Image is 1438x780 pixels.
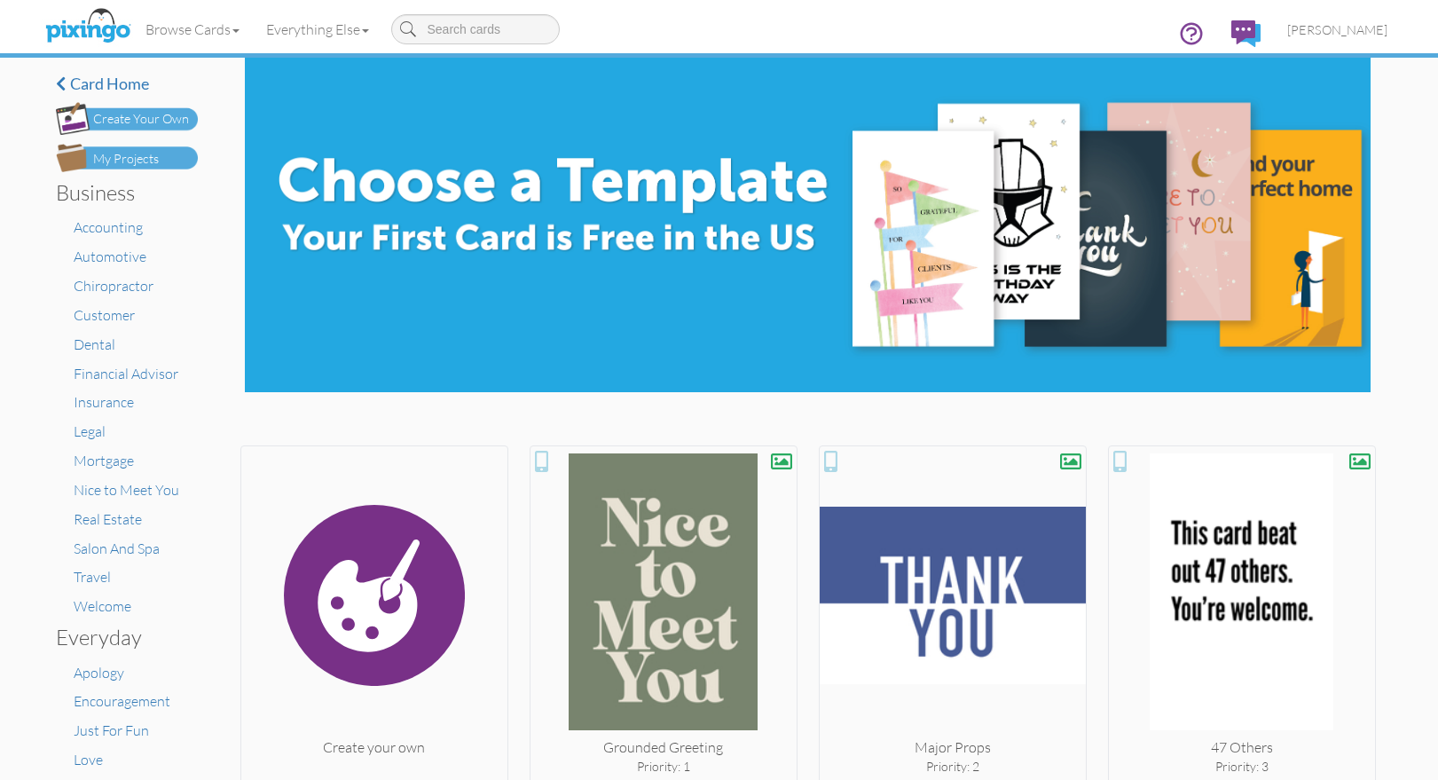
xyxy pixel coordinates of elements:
[820,453,1086,737] img: 20250716-161921-cab435a0583f-250.jpg
[74,692,170,710] a: Encouragement
[1109,758,1375,776] div: Priority: 3
[74,365,178,382] a: Financial Advisor
[530,737,797,758] div: Grounded Greeting
[132,7,253,51] a: Browse Cards
[74,393,134,411] a: Insurance
[56,144,198,172] img: my-projects-button.png
[1109,737,1375,758] div: 47 Others
[74,306,135,324] a: Customer
[241,453,507,737] img: create.svg
[56,181,185,204] h3: Business
[74,664,124,682] a: Apology
[74,452,134,469] a: Mortgage
[74,751,103,768] a: Love
[56,102,198,135] img: create-own-button.png
[74,335,115,353] a: Dental
[245,58,1371,392] img: e8896c0d-71ea-4978-9834-e4f545c8bf84.jpg
[241,737,507,758] div: Create your own
[74,248,146,265] a: Automotive
[820,737,1086,758] div: Major Props
[1287,22,1387,37] span: [PERSON_NAME]
[253,7,382,51] a: Everything Else
[1231,20,1261,47] img: comments.svg
[74,218,143,236] a: Accounting
[74,568,111,586] a: Travel
[74,481,179,499] a: Nice to Meet You
[530,453,797,737] img: 20250527-043541-0b2d8b8e4674-250.jpg
[74,510,142,528] a: Real Estate
[820,758,1086,776] div: Priority: 2
[530,758,797,776] div: Priority: 1
[74,597,131,615] a: Welcome
[93,150,159,169] div: My Projects
[56,626,185,649] h3: Everyday
[74,422,106,440] a: Legal
[74,540,160,557] a: Salon And Spa
[74,721,149,739] a: Just For Fun
[1437,779,1438,780] iframe: Chat
[391,14,560,44] input: Search cards
[93,110,189,129] div: Create Your Own
[41,4,135,49] img: pixingo logo
[74,277,153,295] a: Chiropractor
[1274,7,1401,52] a: [PERSON_NAME]
[1109,453,1375,737] img: 20250730-184250-2e46d0b25ecb-250.png
[56,75,198,93] a: Card home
